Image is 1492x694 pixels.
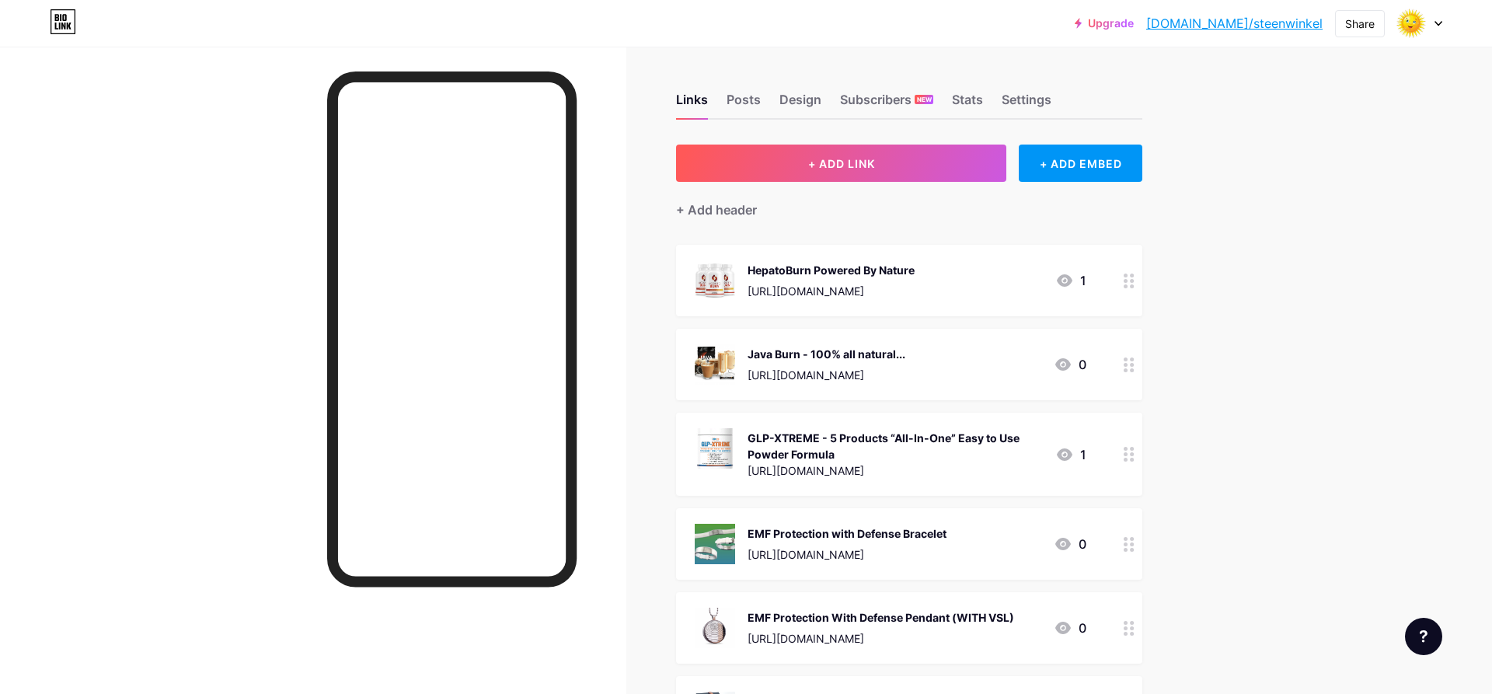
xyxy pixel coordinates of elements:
img: GLP-XTREME - 5 Products “All-In-One” Easy to Use Powder Formula [695,428,735,469]
span: NEW [917,95,932,104]
img: HepatoBurn Powered By Nature [695,260,735,301]
img: steenwinkel [1396,9,1426,38]
img: Java Burn - 100% all natural... [695,344,735,385]
div: GLP-XTREME - 5 Products “All-In-One” Easy to Use Powder Formula [748,430,1043,462]
div: Stats [952,90,983,118]
div: HepatoBurn Powered By Nature [748,262,915,278]
div: 0 [1054,619,1086,637]
div: 1 [1055,445,1086,464]
div: [URL][DOMAIN_NAME] [748,630,1014,647]
img: EMF Protection With Defense Pendant (WITH VSL) [695,608,735,648]
div: [URL][DOMAIN_NAME] [748,546,946,563]
div: [URL][DOMAIN_NAME] [748,367,905,383]
div: [URL][DOMAIN_NAME] [748,462,1043,479]
div: Settings [1002,90,1051,118]
span: + ADD LINK [808,157,875,170]
div: Share [1345,16,1375,32]
div: Design [779,90,821,118]
div: [URL][DOMAIN_NAME] [748,283,915,299]
div: + Add header [676,201,757,219]
div: 0 [1054,355,1086,374]
img: EMF Protection with Defense Bracelet [695,524,735,564]
div: + ADD EMBED [1019,145,1142,182]
a: [DOMAIN_NAME]/steenwinkel [1146,14,1323,33]
div: 0 [1054,535,1086,553]
div: Subscribers [840,90,933,118]
div: Links [676,90,708,118]
div: EMF Protection with Defense Bracelet [748,525,946,542]
div: 1 [1055,271,1086,290]
div: Posts [727,90,761,118]
div: EMF Protection With Defense Pendant (WITH VSL) [748,609,1014,626]
div: Java Burn - 100% all natural... [748,346,905,362]
button: + ADD LINK [676,145,1006,182]
a: Upgrade [1075,17,1134,30]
